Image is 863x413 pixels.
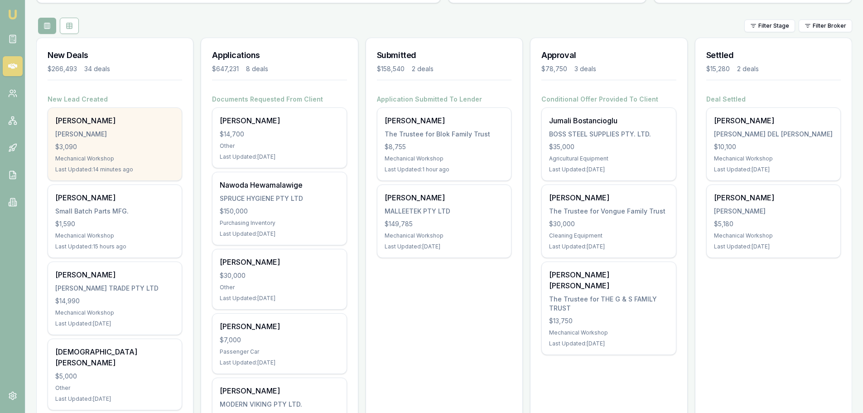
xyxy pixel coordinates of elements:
span: Filter Stage [758,22,789,29]
div: Last Updated: [DATE] [55,395,174,403]
div: Mechanical Workshop [385,155,504,162]
div: Nawoda Hewamalawige [220,180,339,190]
div: $10,100 [714,142,833,151]
div: 3 deals [574,64,596,73]
div: [PERSON_NAME] TRADE PTY LTD [55,284,174,293]
div: $158,540 [377,64,405,73]
div: $30,000 [549,219,668,228]
div: Other [220,284,339,291]
div: Mechanical Workshop [385,232,504,239]
div: $30,000 [220,271,339,280]
div: Mechanical Workshop [55,232,174,239]
h4: Documents Requested From Client [212,95,347,104]
div: $149,785 [385,219,504,228]
div: $1,590 [55,219,174,228]
div: [PERSON_NAME] [714,207,833,216]
div: Mechanical Workshop [714,155,833,162]
div: $13,750 [549,316,668,326]
div: Cleaning Equipment [549,232,668,239]
h3: Settled [706,49,841,62]
div: [PERSON_NAME] [220,321,339,332]
div: [PERSON_NAME] [55,192,174,203]
div: Mechanical Workshop [55,309,174,316]
span: Filter Broker [813,22,846,29]
div: [PERSON_NAME] DEL [PERSON_NAME] [714,130,833,139]
div: Last Updated: [DATE] [55,320,174,327]
div: $266,493 [48,64,77,73]
img: emu-icon-u.png [7,9,18,20]
div: Last Updated: [DATE] [714,166,833,173]
div: [PERSON_NAME] [714,192,833,203]
h3: New Deals [48,49,182,62]
div: [PERSON_NAME] [549,192,668,203]
h4: New Lead Created [48,95,182,104]
div: BOSS STEEL SUPPLIES PTY. LTD. [549,130,668,139]
div: [PERSON_NAME] [55,269,174,280]
div: MALLEETEK PTY LTD [385,207,504,216]
div: $35,000 [549,142,668,151]
h3: Applications [212,49,347,62]
div: [PERSON_NAME] [220,115,339,126]
div: [PERSON_NAME] [220,257,339,267]
div: Last Updated: 14 minutes ago [55,166,174,173]
div: 2 deals [737,64,759,73]
div: Jumali Bostancioglu [549,115,668,126]
div: [PERSON_NAME] [385,192,504,203]
div: Last Updated: 1 hour ago [385,166,504,173]
div: [PERSON_NAME] [714,115,833,126]
div: Other [220,142,339,150]
div: [PERSON_NAME] [55,115,174,126]
h4: Conditional Offer Provided To Client [541,95,676,104]
div: The Trustee for Blok Family Trust [385,130,504,139]
h3: Approval [541,49,676,62]
div: Last Updated: 15 hours ago [55,243,174,250]
button: Filter Broker [799,19,852,32]
div: The Trustee for THE G & S FAMILY TRUST [549,295,668,313]
div: $647,231 [212,64,239,73]
div: Passenger Car [220,348,339,355]
button: Filter Stage [744,19,795,32]
div: The Trustee for Vongue Family Trust [549,207,668,216]
div: $14,700 [220,130,339,139]
div: Mechanical Workshop [714,232,833,239]
div: $7,000 [220,335,339,345]
div: [PERSON_NAME] [PERSON_NAME] [549,269,668,291]
div: $14,990 [55,296,174,306]
div: $78,750 [541,64,567,73]
div: Last Updated: [DATE] [714,243,833,250]
div: $5,000 [55,372,174,381]
div: Agricultural Equipment [549,155,668,162]
h4: Application Submitted To Lender [377,95,511,104]
div: Last Updated: [DATE] [549,340,668,347]
h3: Submitted [377,49,511,62]
h4: Deal Settled [706,95,841,104]
div: Mechanical Workshop [55,155,174,162]
div: $3,090 [55,142,174,151]
div: [DEMOGRAPHIC_DATA][PERSON_NAME] [55,346,174,368]
div: $8,755 [385,142,504,151]
div: Last Updated: [DATE] [549,166,668,173]
div: [PERSON_NAME] [385,115,504,126]
div: $15,280 [706,64,730,73]
div: Small Batch Parts MFG. [55,207,174,216]
div: Last Updated: [DATE] [549,243,668,250]
div: Other [55,384,174,392]
div: 2 deals [412,64,434,73]
div: Last Updated: [DATE] [385,243,504,250]
div: Purchasing Inventory [220,219,339,227]
div: Last Updated: [DATE] [220,359,339,366]
div: Last Updated: [DATE] [220,153,339,160]
div: 8 deals [246,64,268,73]
div: Mechanical Workshop [549,329,668,336]
div: [PERSON_NAME] [220,385,339,396]
div: Last Updated: [DATE] [220,295,339,302]
div: $5,180 [714,219,833,228]
div: Last Updated: [DATE] [220,230,339,238]
div: SPRUCE HYGIENE PTY LTD [220,194,339,203]
div: 34 deals [84,64,110,73]
div: MODERN VIKING PTY LTD. [220,400,339,409]
div: $150,000 [220,207,339,216]
div: [PERSON_NAME] [55,130,174,139]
